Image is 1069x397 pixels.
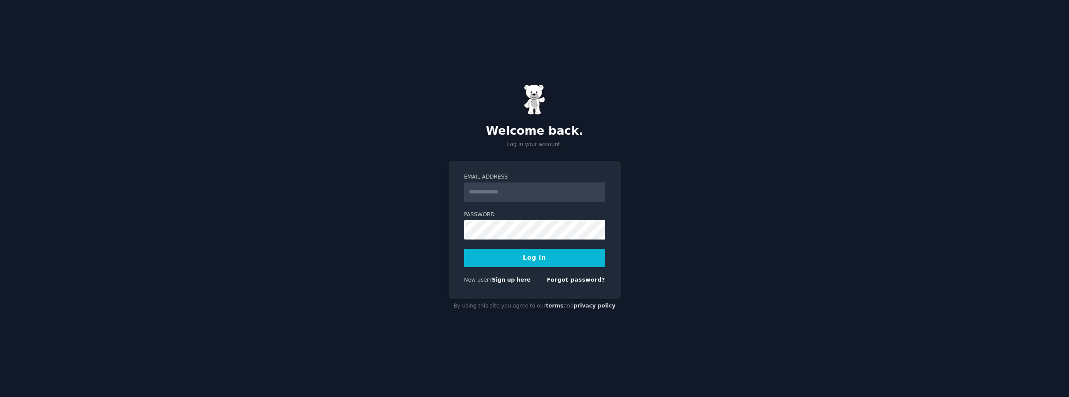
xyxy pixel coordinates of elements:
span: New user? [464,277,492,283]
a: Sign up here [492,277,530,283]
h2: Welcome back. [449,124,621,138]
p: Log in your account. [449,141,621,149]
div: By using this site you agree to our and [449,299,621,313]
a: terms [546,303,563,309]
a: Forgot password? [547,277,605,283]
label: Email Address [464,173,605,181]
button: Log In [464,249,605,267]
a: privacy policy [574,303,616,309]
label: Password [464,211,605,219]
img: Gummy Bear [524,84,546,115]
